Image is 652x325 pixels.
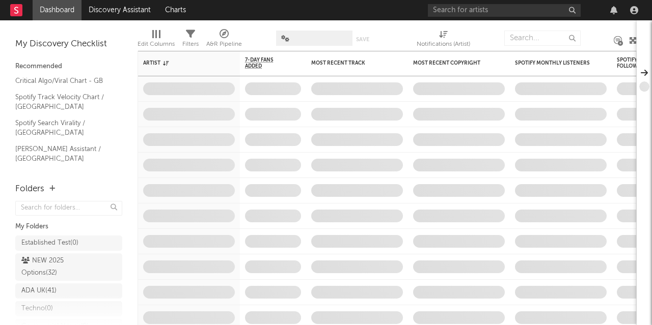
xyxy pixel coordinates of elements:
a: [PERSON_NAME] Assistant / [GEOGRAPHIC_DATA] [15,143,112,164]
a: Spotify Track Velocity Chart / [GEOGRAPHIC_DATA] [15,92,112,112]
a: ADA UK(41) [15,283,122,299]
div: Filters [182,38,199,50]
div: Notifications (Artist) [417,25,470,55]
input: Search... [504,31,581,46]
div: NEW 2025 Options ( 32 ) [21,255,93,279]
div: A&R Pipeline [206,38,242,50]
div: Most Recent Copyright [413,60,490,66]
div: Edit Columns [138,25,175,55]
div: Artist [143,60,220,66]
div: Folders [15,183,44,195]
div: Established Test ( 0 ) [21,237,78,249]
div: Edit Columns [138,38,175,50]
a: NEW 2025 Options(32) [15,253,122,281]
div: My Folders [15,221,122,233]
span: 7-Day Fans Added [245,57,286,69]
div: Techno ( 0 ) [21,303,53,315]
div: Recommended [15,61,122,73]
a: Critical Algo/Viral Chart - GB [15,75,112,86]
div: Filters [182,25,199,55]
button: Save [356,37,369,42]
a: Established Test(0) [15,235,122,251]
div: Most Recent Track [311,60,388,66]
input: Search for artists [428,4,581,17]
input: Search for folders... [15,201,122,216]
div: Spotify Monthly Listeners [515,60,591,66]
div: ADA UK ( 41 ) [21,285,57,297]
a: Spotify Search Virality / [GEOGRAPHIC_DATA] [15,117,112,138]
div: Notifications (Artist) [417,38,470,50]
a: Techno(0) [15,301,122,316]
div: A&R Pipeline [206,25,242,55]
div: My Discovery Checklist [15,38,122,50]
